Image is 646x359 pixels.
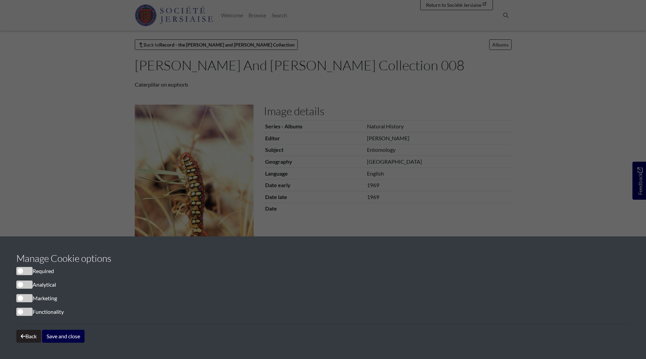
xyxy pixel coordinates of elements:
label: Required [16,267,54,275]
h3: Manage Cookie options [16,253,630,264]
label: Functionality [16,308,64,316]
label: Marketing [16,294,57,302]
button: Save and close [42,330,85,343]
label: Analytical [16,281,56,289]
button: Back [16,330,41,343]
